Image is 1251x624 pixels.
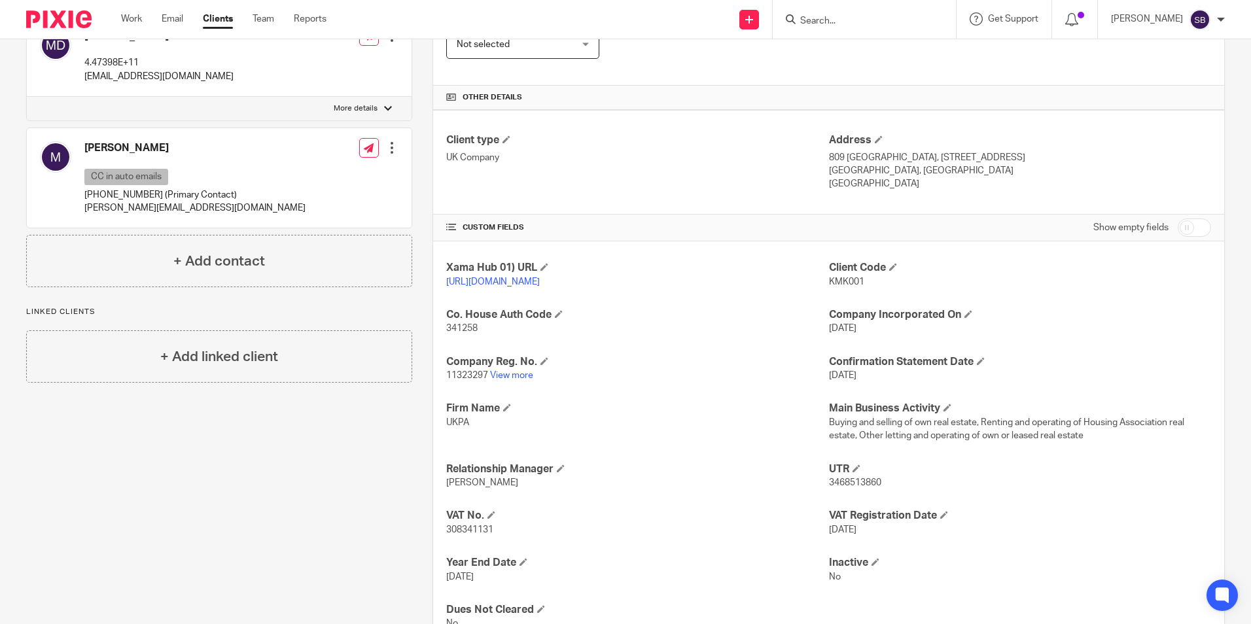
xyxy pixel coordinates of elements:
[446,277,540,286] a: [URL][DOMAIN_NAME]
[446,418,469,427] span: UKPA
[446,324,478,333] span: 341258
[253,12,274,26] a: Team
[40,141,71,173] img: svg%3E
[446,572,474,581] span: [DATE]
[446,462,828,476] h4: Relationship Manager
[334,103,378,114] p: More details
[84,201,306,215] p: [PERSON_NAME][EMAIL_ADDRESS][DOMAIN_NAME]
[829,556,1211,570] h4: Inactive
[160,347,278,367] h4: + Add linked client
[446,355,828,369] h4: Company Reg. No.
[829,177,1211,190] p: [GEOGRAPHIC_DATA]
[829,261,1211,275] h4: Client Code
[1189,9,1210,30] img: svg%3E
[490,371,533,380] a: View more
[84,188,306,201] p: [PHONE_NUMBER] (Primary Contact)
[829,478,881,487] span: 3468513860
[1111,12,1183,26] p: [PERSON_NAME]
[829,418,1184,440] span: Buying and selling of own real estate, Renting and operating of Housing Association real estate, ...
[446,261,828,275] h4: Xama Hub 01) URL
[446,308,828,322] h4: Co. House Auth Code
[829,308,1211,322] h4: Company Incorporated On
[446,371,488,380] span: 11323297
[799,16,917,27] input: Search
[829,355,1211,369] h4: Confirmation Statement Date
[446,402,828,415] h4: Firm Name
[829,402,1211,415] h4: Main Business Activity
[446,133,828,147] h4: Client type
[162,12,183,26] a: Email
[446,509,828,523] h4: VAT No.
[26,307,412,317] p: Linked clients
[84,141,306,155] h4: [PERSON_NAME]
[829,164,1211,177] p: [GEOGRAPHIC_DATA], [GEOGRAPHIC_DATA]
[446,151,828,164] p: UK Company
[446,222,828,233] h4: CUSTOM FIELDS
[173,251,265,271] h4: + Add contact
[446,478,518,487] span: [PERSON_NAME]
[829,133,1211,147] h4: Address
[829,151,1211,164] p: 809 [GEOGRAPHIC_DATA], [STREET_ADDRESS]
[84,70,234,83] p: [EMAIL_ADDRESS][DOMAIN_NAME]
[1093,221,1169,234] label: Show empty fields
[463,92,522,103] span: Other details
[829,324,856,333] span: [DATE]
[40,29,71,61] img: svg%3E
[294,12,326,26] a: Reports
[829,462,1211,476] h4: UTR
[446,603,828,617] h4: Dues Not Cleared
[446,556,828,570] h4: Year End Date
[203,12,233,26] a: Clients
[829,525,856,534] span: [DATE]
[829,371,856,380] span: [DATE]
[26,10,92,28] img: Pixie
[829,509,1211,523] h4: VAT Registration Date
[457,40,510,49] span: Not selected
[84,56,234,69] p: 4.47398E+11
[988,14,1038,24] span: Get Support
[446,525,493,534] span: 308341131
[121,12,142,26] a: Work
[829,572,841,581] span: No
[84,169,168,185] p: CC in auto emails
[829,277,864,286] span: KMK001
